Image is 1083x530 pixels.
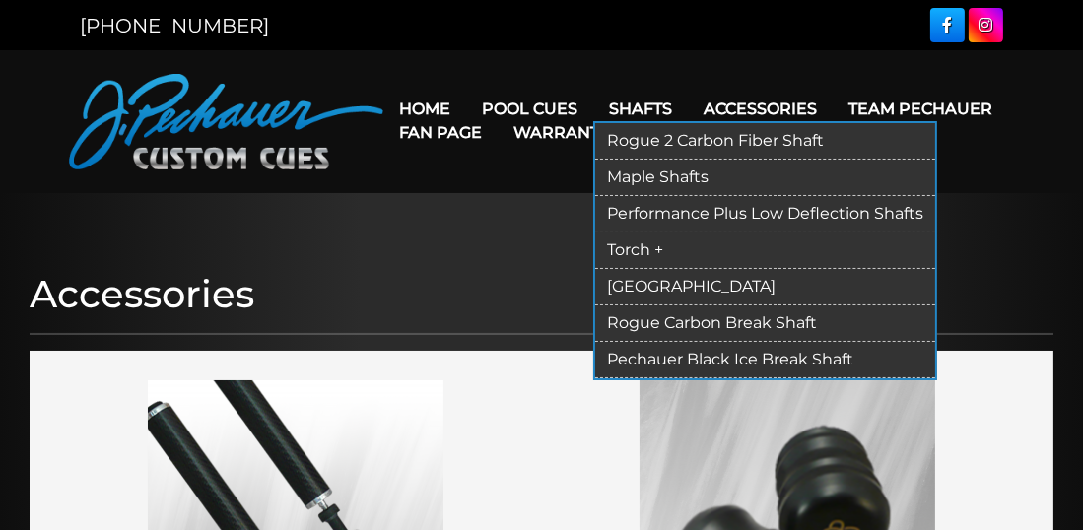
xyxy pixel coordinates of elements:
a: Warranty [498,107,625,158]
a: Team Pechauer [833,84,1008,134]
h1: Accessories [30,272,1053,317]
img: Pechauer Custom Cues [69,74,384,169]
a: Pool Cues [466,84,593,134]
a: Accessories [688,84,833,134]
a: Home [383,84,466,134]
a: Cart [625,107,700,158]
a: Rogue Carbon Break Shaft [595,305,935,342]
a: [PHONE_NUMBER] [81,14,270,37]
a: Torch + [595,232,935,269]
a: Performance Plus Low Deflection Shafts [595,196,935,232]
a: Maple Shafts [595,160,935,196]
a: Shafts [593,84,688,134]
a: Rogue 2 Carbon Fiber Shaft [595,123,935,160]
a: [GEOGRAPHIC_DATA] [595,269,935,305]
a: Pechauer Black Ice Break Shaft [595,342,935,378]
a: Fan Page [383,107,498,158]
